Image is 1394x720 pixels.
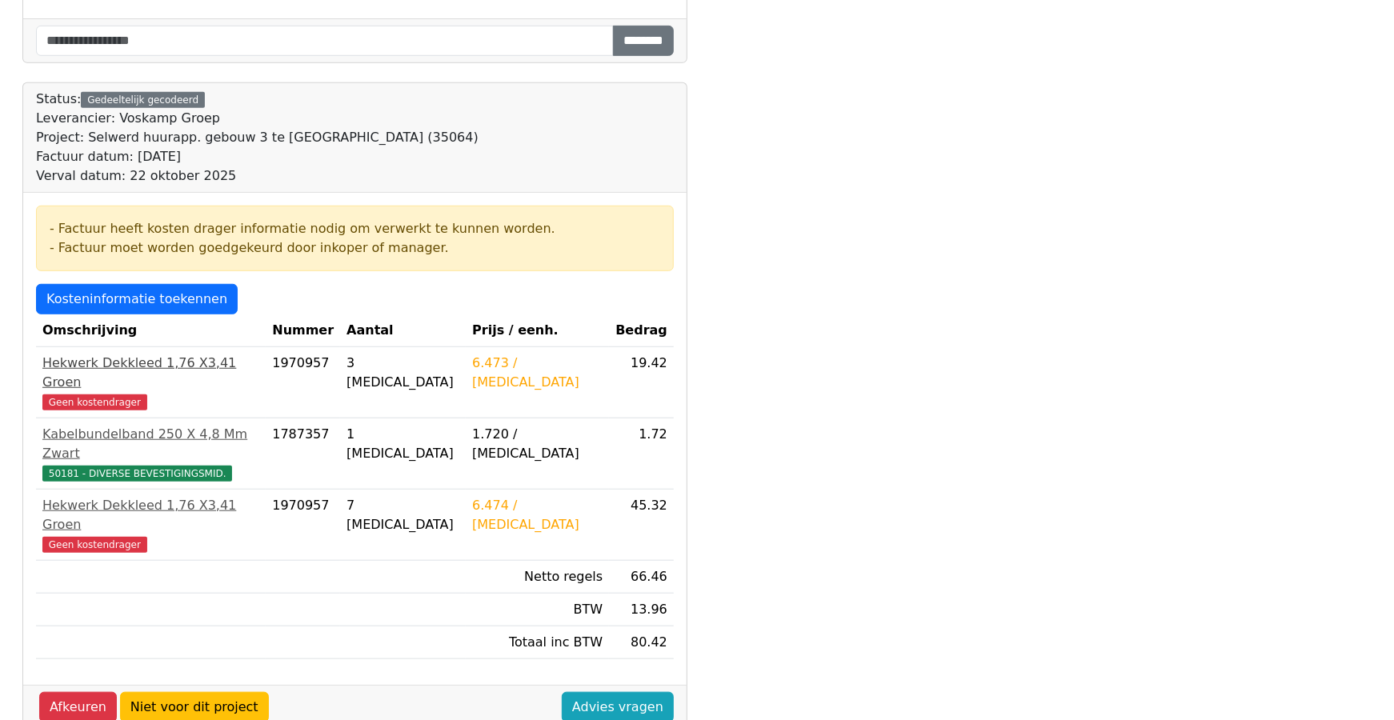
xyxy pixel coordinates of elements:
[466,314,609,347] th: Prijs / eenh.
[266,346,340,418] td: 1970957
[50,219,660,238] div: - Factuur heeft kosten drager informatie nodig om verwerkt te kunnen worden.
[42,394,147,410] span: Geen kostendrager
[340,314,466,347] th: Aantal
[36,147,479,166] div: Factuur datum: [DATE]
[466,560,609,593] td: Netto regels
[36,166,479,186] div: Verval datum: 22 oktober 2025
[36,314,266,347] th: Omschrijving
[36,90,479,186] div: Status:
[42,425,259,482] a: Kabelbundelband 250 X 4,8 Mm Zwart50181 - DIVERSE BEVESTIGINGSMID.
[472,496,603,534] div: 6.474 / [MEDICAL_DATA]
[42,354,259,411] a: Hekwerk Dekkleed 1,76 X3,41 GroenGeen kostendrager
[266,418,340,489] td: 1787357
[36,109,479,128] div: Leverancier: Voskamp Groep
[346,354,459,392] div: 3 [MEDICAL_DATA]
[609,418,674,489] td: 1.72
[609,560,674,593] td: 66.46
[42,496,259,534] div: Hekwerk Dekkleed 1,76 X3,41 Groen
[466,593,609,626] td: BTW
[609,489,674,560] td: 45.32
[472,425,603,463] div: 1.720 / [MEDICAL_DATA]
[42,425,259,463] div: Kabelbundelband 250 X 4,8 Mm Zwart
[42,354,259,392] div: Hekwerk Dekkleed 1,76 X3,41 Groen
[266,314,340,347] th: Nummer
[42,537,147,553] span: Geen kostendrager
[472,354,603,392] div: 6.473 / [MEDICAL_DATA]
[42,496,259,554] a: Hekwerk Dekkleed 1,76 X3,41 GroenGeen kostendrager
[609,593,674,626] td: 13.96
[466,626,609,658] td: Totaal inc BTW
[42,466,232,482] span: 50181 - DIVERSE BEVESTIGINGSMID.
[36,128,479,147] div: Project: Selwerd huurapp. gebouw 3 te [GEOGRAPHIC_DATA] (35064)
[50,238,660,258] div: - Factuur moet worden goedgekeurd door inkoper of manager.
[346,425,459,463] div: 1 [MEDICAL_DATA]
[609,626,674,658] td: 80.42
[609,314,674,347] th: Bedrag
[346,496,459,534] div: 7 [MEDICAL_DATA]
[36,284,238,314] a: Kosteninformatie toekennen
[266,489,340,560] td: 1970957
[609,346,674,418] td: 19.42
[81,92,205,108] div: Gedeeltelijk gecodeerd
